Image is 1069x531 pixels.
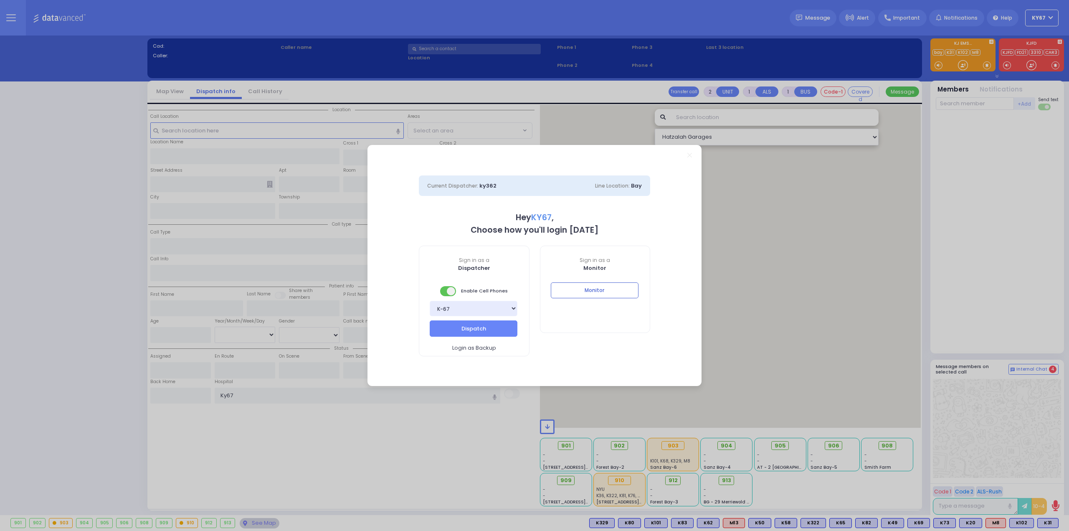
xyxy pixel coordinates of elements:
span: Login as Backup [452,344,496,352]
span: Current Dispatcher: [427,182,478,189]
span: KY67 [531,212,552,223]
a: Close [687,153,692,158]
b: Choose how you'll login [DATE] [471,224,598,236]
button: Dispatch [430,320,517,336]
span: Bay [631,182,642,190]
span: Sign in as a [419,257,529,264]
button: Monitor [551,282,638,298]
span: Enable Cell Phones [440,285,508,297]
span: ky362 [479,182,497,190]
span: Sign in as a [540,257,650,264]
b: Monitor [583,264,606,272]
span: Line Location: [595,182,630,189]
b: Hey , [516,212,554,223]
b: Dispatcher [458,264,490,272]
